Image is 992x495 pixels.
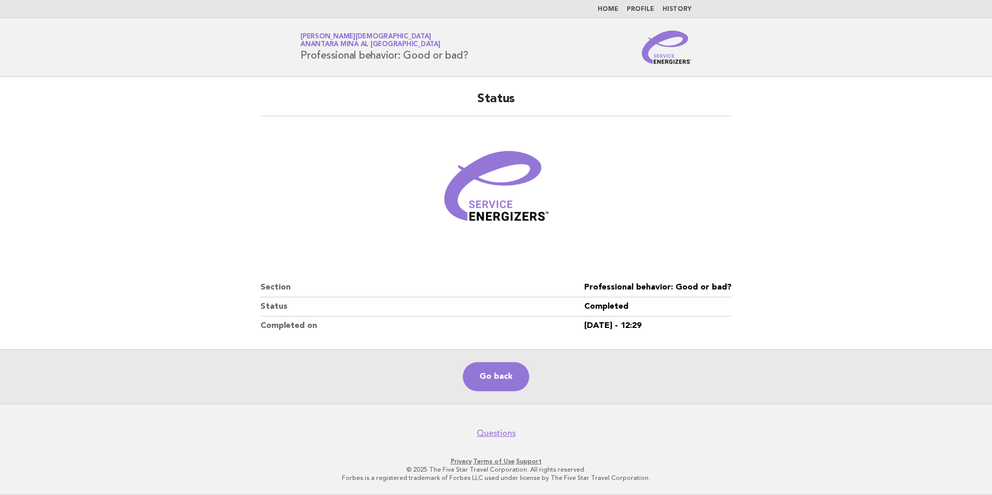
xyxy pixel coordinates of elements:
p: Forbes is a registered trademark of Forbes LLC used under license by The Five Star Travel Corpora... [178,474,814,482]
dd: Professional behavior: Good or bad? [584,278,732,297]
p: © 2025 The Five Star Travel Corporation. All rights reserved. [178,465,814,474]
a: Profile [627,6,654,12]
img: Verified [434,129,558,253]
dt: Section [260,278,584,297]
a: Go back [463,362,529,391]
dd: [DATE] - 12:29 [584,317,732,335]
a: Terms of Use [473,458,515,465]
span: Anantara Mina al [GEOGRAPHIC_DATA] [300,42,440,48]
a: [PERSON_NAME][DEMOGRAPHIC_DATA]Anantara Mina al [GEOGRAPHIC_DATA] [300,33,440,48]
dt: Completed on [260,317,584,335]
p: · · [178,457,814,465]
a: Support [516,458,542,465]
dd: Completed [584,297,732,317]
h2: Status [260,91,732,116]
dt: Status [260,297,584,317]
a: History [663,6,692,12]
a: Questions [477,428,516,438]
a: Privacy [451,458,472,465]
a: Home [598,6,618,12]
img: Service Energizers [642,31,692,64]
h1: Professional behavior: Good or bad? [300,34,468,61]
